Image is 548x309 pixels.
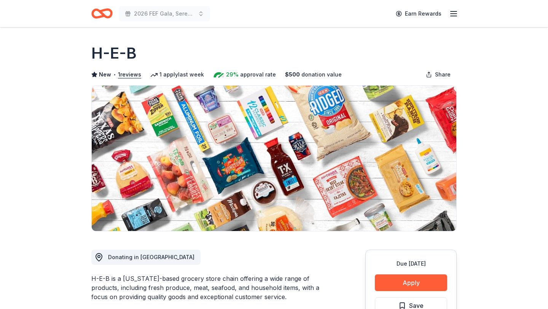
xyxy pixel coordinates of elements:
img: Image for H-E-B [92,86,456,231]
div: H-E-B is a [US_STATE]-based grocery store chain offering a wide range of products, including fres... [91,274,329,301]
span: donation value [301,70,342,79]
button: Apply [375,274,447,291]
span: 29% [226,70,239,79]
span: Share [435,70,451,79]
button: Share [420,67,457,82]
button: 1reviews [118,70,141,79]
span: • [113,72,116,78]
h1: H-E-B [91,43,137,64]
div: Due [DATE] [375,259,447,268]
div: 1 apply last week [150,70,204,79]
span: approval rate [240,70,276,79]
span: Donating in [GEOGRAPHIC_DATA] [108,254,194,260]
a: Home [91,5,113,22]
span: New [99,70,111,79]
button: 2026 FEF Gala, Serendipity: A Sweet Escape [119,6,210,21]
a: Earn Rewards [391,7,446,21]
span: 2026 FEF Gala, Serendipity: A Sweet Escape [134,9,195,18]
span: $ 500 [285,70,300,79]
